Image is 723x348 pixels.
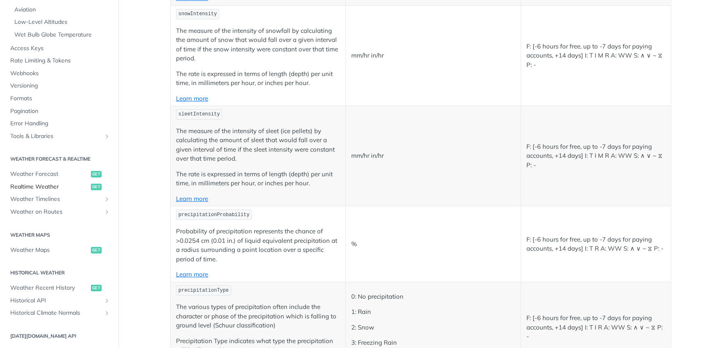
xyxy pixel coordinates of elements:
button: Show subpages for Historical API [104,297,110,304]
h2: [DATE][DOMAIN_NAME] API [6,332,112,340]
a: Aviation [10,4,112,16]
span: Realtime Weather [10,183,89,191]
span: Historical API [10,297,102,305]
a: Historical Climate NormalsShow subpages for Historical Climate Normals [6,307,112,319]
h2: Weather Forecast & realtime [6,155,112,163]
p: F: [-6 hours for free, up to -7 days for paying accounts, +14 days] I: T I M R A: WW S: ∧ ∨ ~ ⧖ P: - [526,42,665,70]
p: % [351,240,515,249]
a: Formats [6,92,112,105]
span: Wet Bulb Globe Temperature [14,31,110,39]
p: F: [-6 hours for free, up to -7 days for paying accounts, +14 days] I: T I R A: WW S: ∧ ∨ ~ ⧖ P: - [526,313,665,341]
a: Learn more [176,195,208,203]
a: Wet Bulb Globe Temperature [10,29,112,41]
button: Show subpages for Historical Climate Normals [104,310,110,316]
span: get [91,171,102,177]
span: Error Handling [10,120,110,128]
a: Learn more [176,94,208,102]
p: 2: Snow [351,323,515,332]
a: Learn more [176,270,208,278]
a: Access Keys [6,42,112,55]
p: 3: Freezing Rain [351,338,515,348]
span: Weather Timelines [10,195,102,203]
span: precipitationProbability [178,212,250,218]
span: Webhooks [10,69,110,78]
span: Access Keys [10,44,110,53]
p: 1: Rain [351,307,515,317]
a: Low-Level Altitudes [10,16,112,28]
p: F: [-6 hours for free, up to -7 days for paying accounts, +14 days] I: T I M R A: WW S: ∧ ∨ ~ ⧖ P: - [526,142,665,170]
span: Aviation [14,6,110,14]
p: The various types of precipitation often include the character or phase of the precipitation whic... [176,302,340,330]
span: get [91,285,102,291]
span: Weather on Routes [10,208,102,216]
span: sleetIntensity [178,111,220,117]
span: Rate Limiting & Tokens [10,57,110,65]
p: 0: No precipitation [351,292,515,302]
button: Show subpages for Weather Timelines [104,196,110,203]
a: Realtime Weatherget [6,181,112,193]
p: Probability of precipitation represents the chance of >0.0254 cm (0.01 in.) of liquid equivalent ... [176,227,340,264]
a: Rate Limiting & Tokens [6,55,112,67]
span: Formats [10,94,110,103]
a: Weather Forecastget [6,168,112,180]
p: mm/hr in/hr [351,51,515,60]
span: Pagination [10,107,110,115]
h2: Historical Weather [6,269,112,277]
a: Error Handling [6,118,112,130]
span: Tools & Libraries [10,132,102,141]
span: precipitationType [178,288,229,293]
a: Pagination [6,105,112,118]
span: Weather Forecast [10,170,89,178]
span: Historical Climate Normals [10,309,102,317]
p: The measure of the intensity of sleet (ice pellets) by calculating the amount of sleet that would... [176,127,340,164]
a: Tools & LibrariesShow subpages for Tools & Libraries [6,130,112,143]
a: Weather on RoutesShow subpages for Weather on Routes [6,206,112,218]
span: Low-Level Altitudes [14,18,110,26]
a: Weather Mapsget [6,244,112,256]
span: snowIntensity [178,11,217,17]
span: get [91,247,102,254]
button: Show subpages for Weather on Routes [104,209,110,215]
a: Weather Recent Historyget [6,282,112,294]
span: get [91,184,102,190]
a: Webhooks [6,67,112,80]
p: mm/hr in/hr [351,151,515,161]
a: Historical APIShow subpages for Historical API [6,295,112,307]
a: Versioning [6,80,112,92]
button: Show subpages for Tools & Libraries [104,133,110,140]
p: F: [-6 hours for free, up to -7 days for paying accounts, +14 days] I: T R A: WW S: ∧ ∨ ~ ⧖ P: - [526,235,665,254]
span: Versioning [10,82,110,90]
span: Weather Maps [10,246,89,254]
h2: Weather Maps [6,231,112,239]
p: The measure of the intensity of snowfall by calculating the amount of snow that would fall over a... [176,26,340,63]
span: Weather Recent History [10,284,89,292]
p: The rate is expressed in terms of length (depth) per unit time, in millimeters per hour, or inche... [176,170,340,188]
a: Weather TimelinesShow subpages for Weather Timelines [6,193,112,205]
p: The rate is expressed in terms of length (depth) per unit time, in millimeters per hour, or inche... [176,69,340,88]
